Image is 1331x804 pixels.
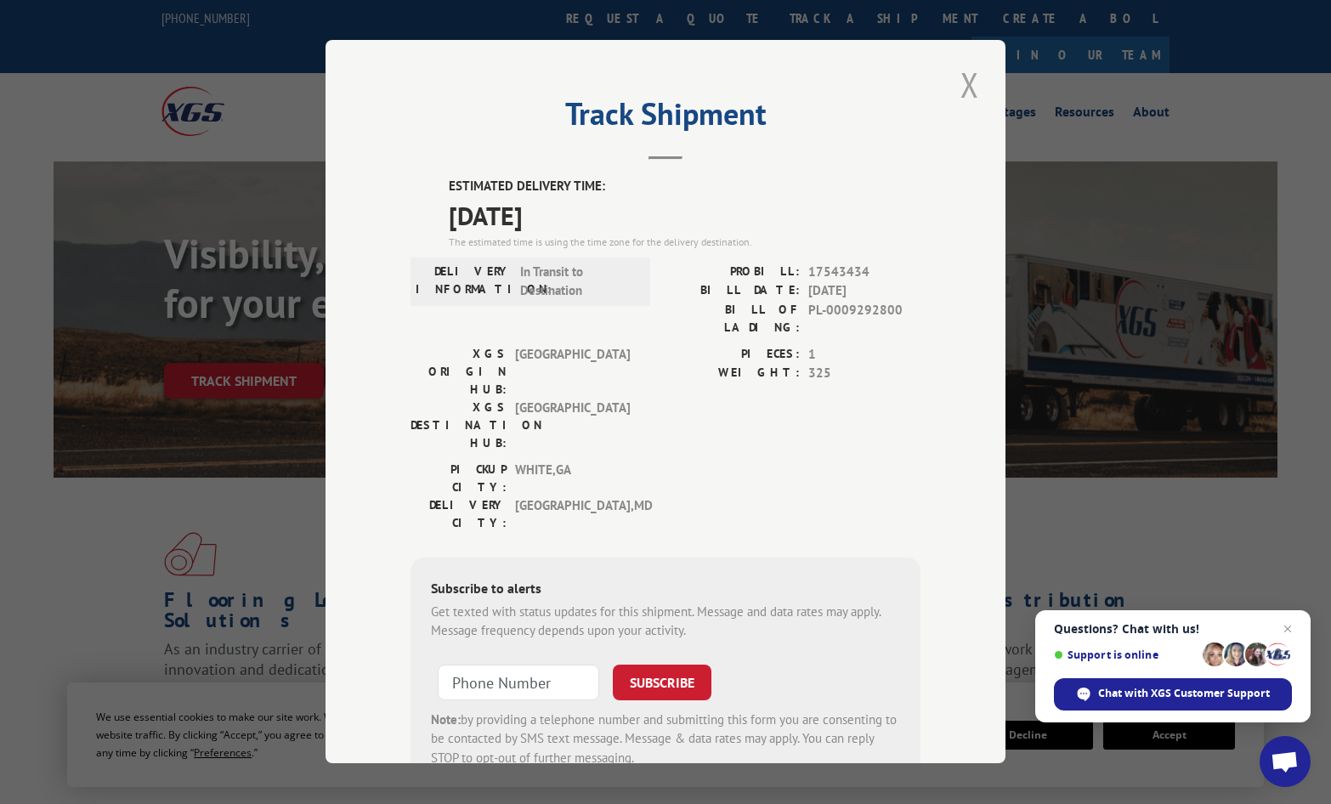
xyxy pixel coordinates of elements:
h2: Track Shipment [411,102,920,134]
label: PICKUP CITY: [411,461,507,496]
div: The estimated time is using the time zone for the delivery destination. [449,235,920,250]
label: XGS DESTINATION HUB: [411,399,507,452]
strong: Note: [431,711,461,728]
label: ESTIMATED DELIVERY TIME: [449,177,920,196]
label: WEIGHT: [665,364,800,383]
span: WHITE , GA [515,461,630,496]
a: Open chat [1260,736,1311,787]
div: by providing a telephone number and submitting this form you are consenting to be contacted by SM... [431,711,900,768]
span: 1 [808,345,920,365]
span: [DATE] [449,196,920,235]
span: [GEOGRAPHIC_DATA] [515,345,630,399]
div: Subscribe to alerts [431,578,900,603]
span: [GEOGRAPHIC_DATA] , MD [515,496,630,532]
label: DELIVERY CITY: [411,496,507,532]
span: [GEOGRAPHIC_DATA] [515,399,630,452]
span: Chat with XGS Customer Support [1098,686,1270,701]
label: PIECES: [665,345,800,365]
label: BILL DATE: [665,281,800,301]
span: Questions? Chat with us! [1054,622,1292,636]
label: PROBILL: [665,263,800,282]
button: SUBSCRIBE [613,665,711,700]
span: [DATE] [808,281,920,301]
span: In Transit to Destination [520,263,635,301]
span: PL-0009292800 [808,301,920,337]
button: Close modal [955,61,984,108]
label: XGS ORIGIN HUB: [411,345,507,399]
label: DELIVERY INFORMATION: [416,263,512,301]
span: Chat with XGS Customer Support [1054,678,1292,711]
label: BILL OF LADING: [665,301,800,337]
span: 325 [808,364,920,383]
input: Phone Number [438,665,599,700]
span: 17543434 [808,263,920,282]
span: Support is online [1054,648,1197,661]
div: Get texted with status updates for this shipment. Message and data rates may apply. Message frequ... [431,603,900,641]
